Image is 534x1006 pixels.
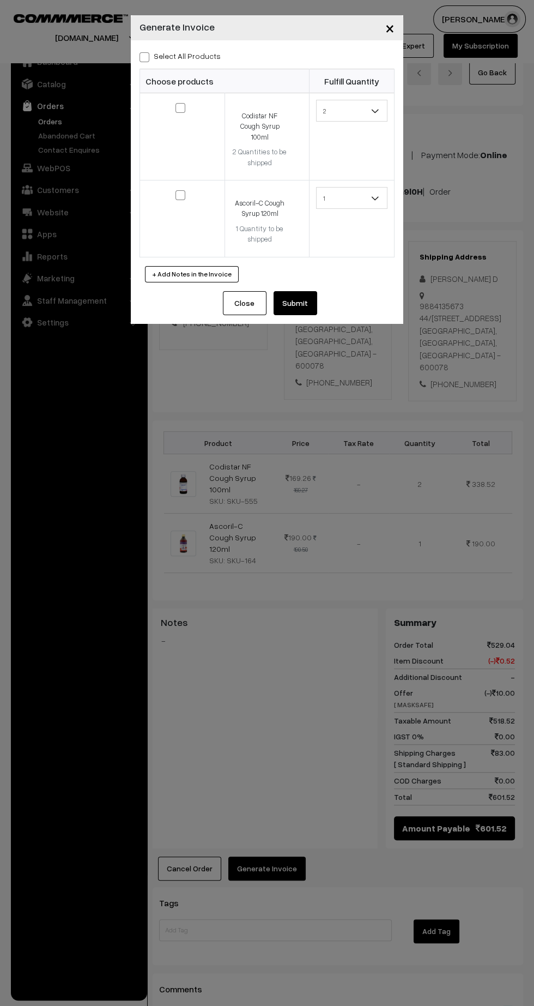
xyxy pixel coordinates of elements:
[223,291,266,315] button: Close
[232,224,288,245] div: 1 Quantity to be shipped
[232,198,288,219] div: Ascoril-C Cough Syrup 120ml
[274,291,317,315] button: Submit
[139,50,221,62] label: Select all Products
[385,17,395,38] span: ×
[140,69,310,93] th: Choose products
[232,111,288,143] div: Codistar NF Cough Syrup 100ml
[377,11,403,45] button: Close
[232,147,288,168] div: 2 Quantities to be shipped
[317,189,387,208] span: 1
[139,20,215,34] h4: Generate Invoice
[145,266,239,282] button: + Add Notes in the Invoice
[316,187,387,209] span: 1
[317,101,387,121] span: 2
[316,100,387,122] span: 2
[310,69,395,93] th: Fulfill Quantity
